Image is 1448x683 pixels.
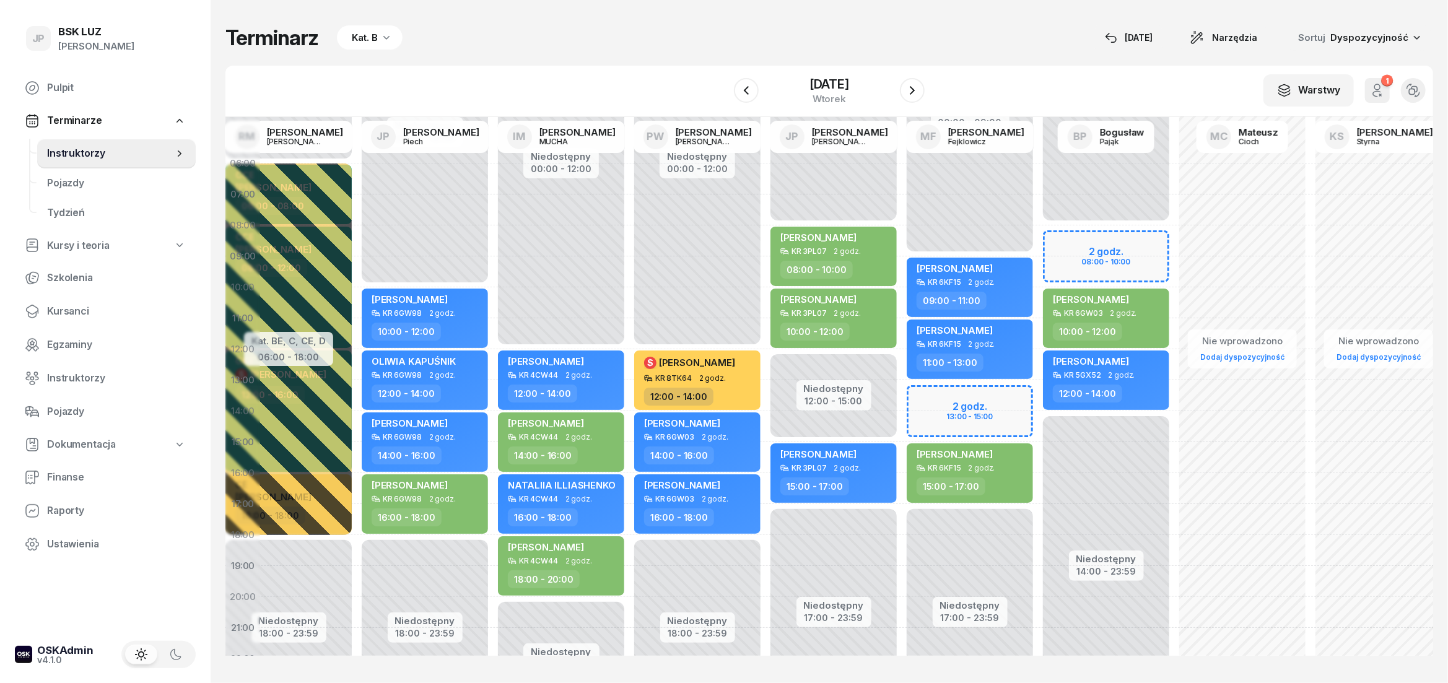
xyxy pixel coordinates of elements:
[531,152,591,161] div: Niedostępny
[225,427,260,458] div: 15:00
[667,152,728,161] div: Niedostępny
[383,495,422,503] div: KR 6GW98
[395,614,455,641] button: Niedostępny18:00 - 23:59
[383,309,422,317] div: KR 6GW98
[780,448,857,460] span: [PERSON_NAME]
[372,446,442,464] div: 14:00 - 16:00
[1109,371,1135,380] span: 2 godz.
[403,137,463,146] div: Piech
[1053,323,1122,341] div: 10:00 - 12:00
[251,333,326,362] button: Kat. BE, C, CE, D06:00 - 18:00
[565,433,592,442] span: 2 godz.
[948,128,1024,137] div: [PERSON_NAME]
[940,601,1000,610] div: Niedostępny
[1357,137,1416,146] div: Styrna
[1315,121,1443,153] a: KS[PERSON_NAME]Styrna
[676,137,735,146] div: [PERSON_NAME]
[225,210,260,241] div: 08:00
[225,303,260,334] div: 11:00
[702,495,728,503] span: 2 godz.
[948,137,1008,146] div: Fejklowicz
[58,27,134,37] div: BSK LUZ
[333,25,403,50] button: Kat. B
[1076,554,1136,563] div: Niedostępny
[1332,333,1426,349] div: Nie wprowadzono
[47,205,186,221] span: Tydzień
[1195,331,1289,367] button: Nie wprowadzonoDodaj dyspozycyjność
[377,131,390,142] span: JP
[225,148,260,179] div: 06:00
[1110,309,1137,318] span: 2 godz.
[1195,333,1289,349] div: Nie wprowadzono
[47,113,102,129] span: Terminarze
[917,292,987,310] div: 09:00 - 11:00
[508,541,584,553] span: [PERSON_NAME]
[699,374,726,383] span: 2 godz.
[15,363,196,393] a: Instruktorzy
[519,557,558,565] div: KR 4CW44
[395,625,455,638] div: 18:00 - 23:59
[804,393,864,406] div: 12:00 - 15:00
[1365,78,1390,103] button: 1
[47,370,186,386] span: Instruktorzy
[969,340,995,349] span: 2 godz.
[1357,128,1433,137] div: [PERSON_NAME]
[539,128,616,137] div: [PERSON_NAME]
[15,430,196,459] a: Dokumentacja
[47,146,173,162] span: Instruktorzy
[225,520,260,550] div: 18:00
[225,334,260,365] div: 12:00
[267,137,326,146] div: [PERSON_NAME]
[58,38,134,54] div: [PERSON_NAME]
[1277,82,1340,98] div: Warstwy
[15,330,196,360] a: Egzaminy
[940,598,1000,625] button: Niedostępny17:00 - 23:59
[644,417,720,429] span: [PERSON_NAME]
[1053,294,1129,305] span: [PERSON_NAME]
[395,616,455,625] div: Niedostępny
[531,161,591,174] div: 00:00 - 12:00
[1100,128,1145,137] div: Bogusław
[15,463,196,492] a: Finanse
[780,477,849,495] div: 15:00 - 17:00
[780,261,853,279] div: 08:00 - 10:00
[47,238,110,254] span: Kursy i teoria
[15,73,196,103] a: Pulpit
[508,446,578,464] div: 14:00 - 16:00
[531,149,591,176] button: Niedostępny00:00 - 12:00
[15,232,196,260] a: Kursy i teoria
[429,309,456,318] span: 2 godz.
[647,359,653,367] span: $
[508,385,577,402] div: 12:00 - 14:00
[372,479,448,491] span: [PERSON_NAME]
[508,570,580,588] div: 18:00 - 20:00
[792,464,827,472] div: KR 3PL07
[1195,350,1289,364] a: Dodaj dyspozycyjność
[259,614,319,641] button: Niedostępny18:00 - 23:59
[47,303,186,320] span: Kursanci
[519,495,558,503] div: KR 4CW44
[1073,131,1087,142] span: BP
[15,496,196,526] a: Raporty
[1053,385,1122,402] div: 12:00 - 14:00
[47,175,186,191] span: Pojazdy
[372,417,448,429] span: [PERSON_NAME]
[225,581,260,612] div: 20:00
[37,139,196,168] a: Instruktorzy
[225,272,260,303] div: 10:00
[383,371,422,379] div: KR 6GW98
[644,446,714,464] div: 14:00 - 16:00
[15,646,32,663] img: logo-xs-dark@2x.png
[655,495,694,503] div: KR 6GW03
[1076,552,1136,579] button: Niedostępny14:00 - 23:59
[565,371,592,380] span: 2 godz.
[1197,121,1288,153] a: MCMateuszCioch
[676,128,752,137] div: [PERSON_NAME]
[906,121,1034,153] a: MF[PERSON_NAME]Fejklowicz
[32,33,45,44] span: JP
[15,263,196,293] a: Szkolenia
[37,656,94,664] div: v4.1.0
[667,149,728,176] button: Niedostępny00:00 - 12:00
[644,388,713,406] div: 12:00 - 14:00
[225,458,260,489] div: 16:00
